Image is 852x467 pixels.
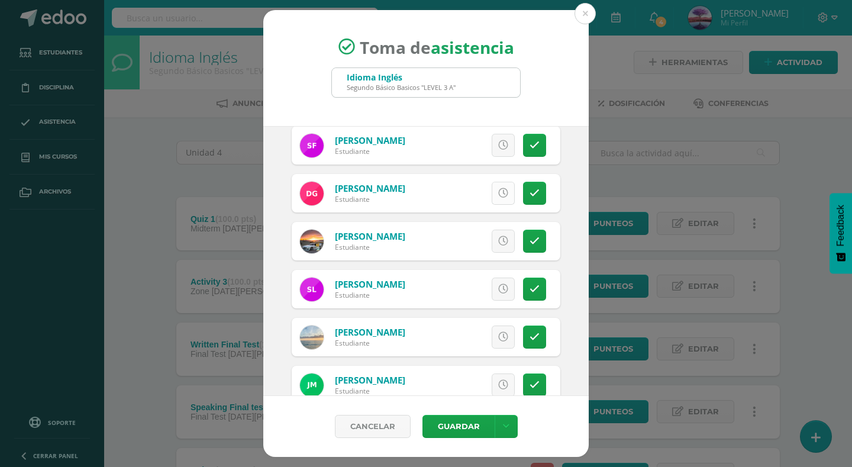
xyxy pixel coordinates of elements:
span: Excusa [435,182,468,204]
img: 205d29d9b7edc819d19848c553429ea3.png [300,182,324,205]
input: Busca un grado o sección aquí... [332,68,520,97]
div: Estudiante [335,146,405,156]
div: Estudiante [335,338,405,348]
img: 08f8431c8f6ce457f837faf483fcac20.png [300,134,324,157]
div: Segundo Básico Basicos "LEVEL 3 A" [347,83,456,92]
img: 6c6c49a2fd553092ecb5af5a6a4a242e.png [300,278,324,301]
img: 0da0addf5a607ca67c9b77d61ee00028.png [300,230,324,253]
div: Idioma Inglés [347,72,456,83]
a: [PERSON_NAME] [335,230,405,242]
button: Feedback - Mostrar encuesta [830,193,852,273]
span: Excusa [435,230,468,252]
a: Cancelar [335,415,411,438]
a: [PERSON_NAME] [335,278,405,290]
div: Estudiante [335,242,405,252]
img: 8431936c2c498cce170020b223147d78.png [300,326,324,349]
div: Estudiante [335,386,405,396]
span: Excusa [435,326,468,348]
div: Estudiante [335,194,405,204]
strong: asistencia [431,36,514,58]
button: Guardar [422,415,495,438]
a: [PERSON_NAME] [335,374,405,386]
span: Toma de [360,36,514,58]
button: Close (Esc) [575,3,596,24]
span: Excusa [435,134,468,156]
a: [PERSON_NAME] [335,134,405,146]
a: [PERSON_NAME] [335,182,405,194]
a: [PERSON_NAME] [335,326,405,338]
img: 676289d481e9596f06e4587a1418e50a.png [300,373,324,397]
span: Excusa [435,278,468,300]
span: Feedback [835,205,846,246]
span: Excusa [435,374,468,396]
div: Estudiante [335,290,405,300]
